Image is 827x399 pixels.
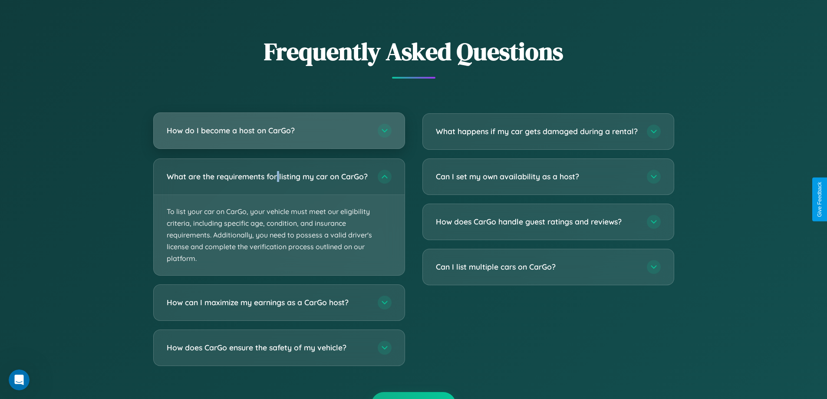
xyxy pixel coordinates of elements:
h2: Frequently Asked Questions [153,35,674,68]
h3: What are the requirements for listing my car on CarGo? [167,171,369,182]
iframe: Intercom live chat [9,369,30,390]
p: To list your car on CarGo, your vehicle must meet our eligibility criteria, including specific ag... [154,195,405,276]
h3: How can I maximize my earnings as a CarGo host? [167,297,369,308]
h3: Can I set my own availability as a host? [436,171,638,182]
h3: Can I list multiple cars on CarGo? [436,261,638,272]
h3: How does CarGo handle guest ratings and reviews? [436,216,638,227]
h3: How do I become a host on CarGo? [167,125,369,136]
div: Give Feedback [817,182,823,217]
h3: What happens if my car gets damaged during a rental? [436,126,638,137]
h3: How does CarGo ensure the safety of my vehicle? [167,343,369,353]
